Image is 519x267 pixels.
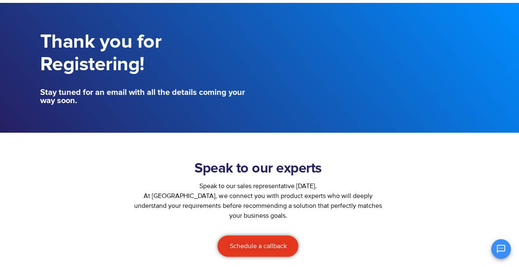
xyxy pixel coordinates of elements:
[40,88,256,105] h5: Stay tuned for an email with all the details coming your way soon.
[130,191,387,221] p: At [GEOGRAPHIC_DATA], we connect you with product experts who will deeply understand your require...
[130,161,387,177] h2: Speak to our experts
[130,181,387,191] div: Speak to our sales representative [DATE].
[40,31,256,76] h1: Thank you for Registering!
[491,239,511,259] button: Open chat
[229,243,286,249] span: Schedule a callback
[217,235,298,257] a: Schedule a callback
